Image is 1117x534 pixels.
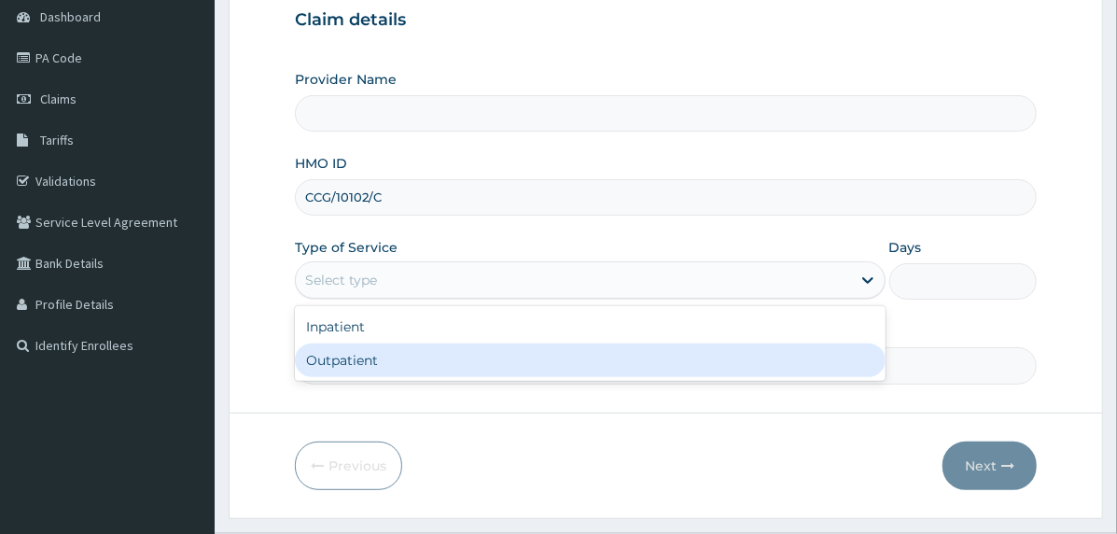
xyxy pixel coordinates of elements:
[889,238,922,257] label: Days
[295,179,1037,216] input: Enter HMO ID
[295,154,347,173] label: HMO ID
[40,91,77,107] span: Claims
[305,271,377,289] div: Select type
[295,344,886,377] div: Outpatient
[295,442,402,490] button: Previous
[295,10,1037,31] h3: Claim details
[295,310,886,344] div: Inpatient
[295,70,397,89] label: Provider Name
[942,442,1037,490] button: Next
[295,238,398,257] label: Type of Service
[40,8,101,25] span: Dashboard
[40,132,74,148] span: Tariffs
